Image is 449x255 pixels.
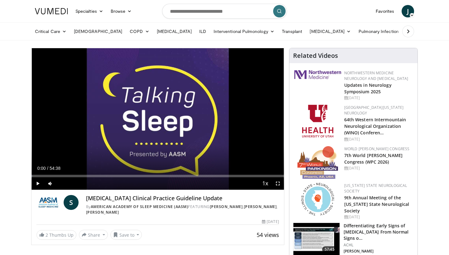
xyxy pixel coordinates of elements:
[344,243,414,248] p: ACHL
[372,5,398,17] a: Favorites
[31,25,70,38] a: Critical Care
[162,4,287,19] input: Search topics, interventions
[294,70,341,79] img: 2a462fb6-9365-492a-ac79-3166a6f924d8.png.150x105_q85_autocrop_double_scale_upscale_version-0.2.jpg
[344,223,414,241] h3: Differentiating Early Signs of [MEDICAL_DATA] From Normal Signs o…
[91,204,188,209] a: American Academy of Sleep Medicine (AASM)
[259,177,272,190] button: Playback Rate
[244,204,277,209] a: [PERSON_NAME]
[344,195,409,214] a: 9th Annual Meeting of the [US_STATE] State Neurological Society
[64,195,79,210] a: S
[86,204,279,215] div: By FEATURING , ,
[344,165,413,171] div: [DATE]
[86,210,119,215] a: [PERSON_NAME]
[37,166,46,171] span: 0:00
[344,70,408,81] a: Northwestern Medicine Neurology and [MEDICAL_DATA]
[306,25,355,38] a: [MEDICAL_DATA]
[344,137,413,142] div: [DATE]
[262,219,279,225] div: [DATE]
[302,105,333,137] img: f6362829-b0a3-407d-a044-59546adfd345.png.150x105_q85_autocrop_double_scale_upscale_version-0.2.png
[402,5,414,17] a: J
[36,195,61,210] img: American Academy of Sleep Medicine (AASM)
[278,25,306,38] a: Transplant
[86,195,279,202] h4: [MEDICAL_DATA] Clinical Practice Guideline Update
[31,177,44,190] button: Play
[257,231,279,239] span: 54 views
[344,117,406,136] a: 64th Western Intermountain Neurological Organization (WINO) Conferen…
[344,105,404,116] a: [GEOGRAPHIC_DATA][US_STATE] Neurology
[210,204,243,209] a: [PERSON_NAME]
[344,249,414,254] p: [PERSON_NAME]
[344,146,410,151] a: World [PERSON_NAME] Congress
[196,25,210,38] a: ILD
[272,177,284,190] button: Fullscreen
[79,230,108,240] button: Share
[344,183,407,194] a: [US_STATE] State Neurological Society
[70,25,126,38] a: [DEMOGRAPHIC_DATA]
[297,146,338,179] img: 16fe1da8-a9a0-4f15-bd45-1dd1acf19c34.png.150x105_q85_autocrop_double_scale_upscale_version-0.2.png
[344,82,392,95] a: Updates in Neurology Symposium 2025
[322,246,337,253] span: 57:45
[50,166,60,171] span: 54:38
[110,230,142,240] button: Save to
[47,166,48,171] span: /
[293,52,338,59] h4: Related Videos
[35,8,68,14] img: VuMedi Logo
[31,48,284,190] video-js: Video Player
[301,183,334,216] img: 71a8b48c-8850-4916-bbdd-e2f3ccf11ef9.png.150x105_q85_autocrop_double_scale_upscale_version-0.2.png
[44,177,56,190] button: Mute
[72,5,107,17] a: Specialties
[153,25,196,38] a: [MEDICAL_DATA]
[344,214,413,220] div: [DATE]
[355,25,409,38] a: Pulmonary Infection
[46,232,48,238] span: 2
[36,230,76,240] a: 2 Thumbs Up
[344,95,413,101] div: [DATE]
[210,25,278,38] a: Interventional Pulmonology
[107,5,136,17] a: Browse
[344,152,403,165] a: 7th World [PERSON_NAME] Congress (WPC 2026)
[31,175,284,177] div: Progress Bar
[126,25,153,38] a: COPD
